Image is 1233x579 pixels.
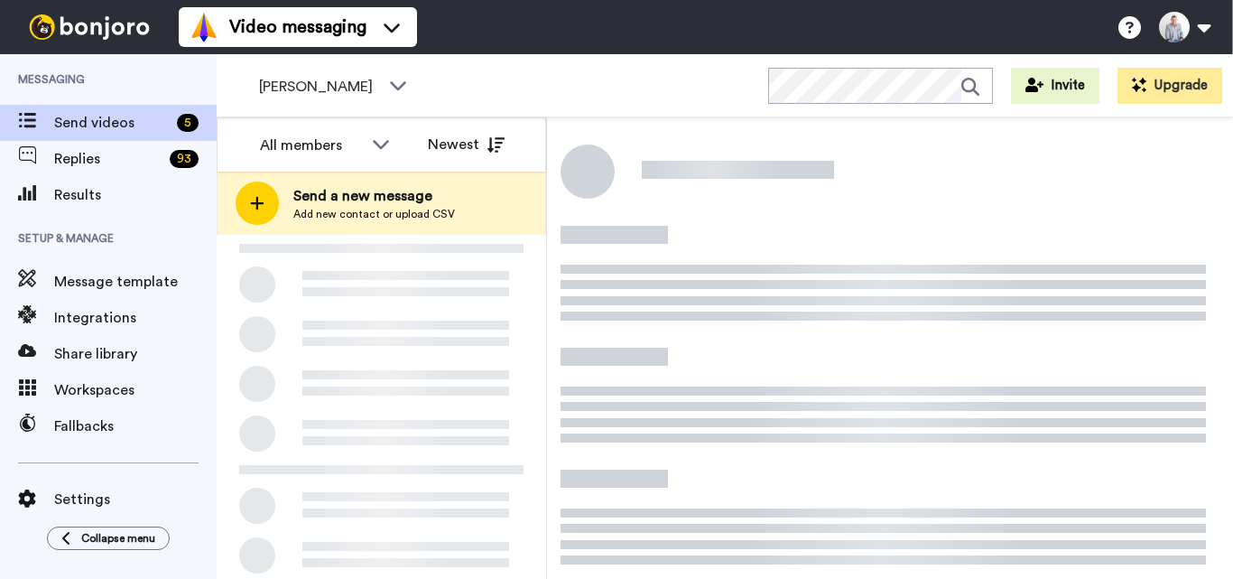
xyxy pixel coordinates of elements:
[54,379,217,401] span: Workspaces
[259,76,380,98] span: [PERSON_NAME]
[177,114,199,132] div: 5
[54,489,217,510] span: Settings
[22,14,157,40] img: bj-logo-header-white.svg
[54,184,217,206] span: Results
[47,527,170,550] button: Collapse menu
[293,185,455,207] span: Send a new message
[1117,68,1222,104] button: Upgrade
[293,207,455,221] span: Add new contact or upload CSV
[54,271,217,293] span: Message template
[81,531,155,546] span: Collapse menu
[260,135,363,156] div: All members
[414,126,518,163] button: Newest
[54,343,217,365] span: Share library
[190,13,218,42] img: vm-color.svg
[1011,68,1099,104] button: Invite
[54,416,217,437] span: Fallbacks
[229,14,366,40] span: Video messaging
[54,148,162,170] span: Replies
[54,112,170,134] span: Send videos
[54,307,217,329] span: Integrations
[170,150,199,168] div: 93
